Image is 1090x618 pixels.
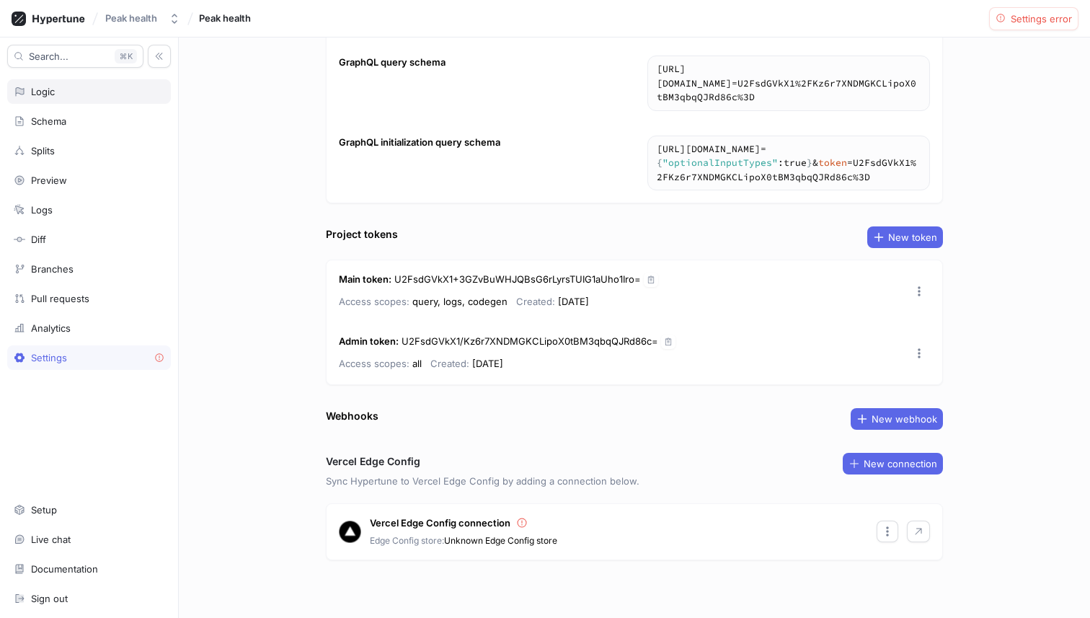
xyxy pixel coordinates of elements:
[31,293,89,304] div: Pull requests
[31,322,71,334] div: Analytics
[105,12,157,25] div: Peak health
[648,56,929,110] textarea: [URL][DOMAIN_NAME]
[339,296,409,307] span: Access scopes:
[29,52,68,61] span: Search...
[326,226,398,242] div: Project tokens
[326,408,378,423] div: Webhooks
[1011,14,1072,23] span: Settings error
[872,415,937,423] span: New webhook
[516,296,555,307] span: Created:
[989,7,1079,30] button: Settings error
[370,535,444,546] span: Edge Config store:
[7,557,171,581] a: Documentation
[339,273,391,285] strong: Main token :
[394,273,641,285] span: U2FsdGVkX1+3GZvBuWHJQBsG6rLyrsTUIG1aUho1Iro=
[31,504,57,516] div: Setup
[402,335,658,347] span: U2FsdGVkX1/Kz6r7XNDMGKCLipoX0tBM3qbqQJRd86c=
[31,115,66,127] div: Schema
[31,563,98,575] div: Documentation
[339,136,500,150] div: GraphQL initialization query schema
[339,358,409,369] span: Access scopes:
[339,355,422,372] p: all
[864,459,937,468] span: New connection
[31,204,53,216] div: Logs
[339,293,508,310] p: query, logs, codegen
[31,593,68,604] div: Sign out
[31,263,74,275] div: Branches
[99,6,186,30] button: Peak health
[516,293,589,310] p: [DATE]
[31,352,67,363] div: Settings
[326,474,943,489] p: Sync Hypertune to Vercel Edge Config by adding a connection below.
[843,453,943,474] button: New connection
[31,86,55,97] div: Logic
[31,534,71,545] div: Live chat
[430,358,469,369] span: Created:
[339,56,446,70] div: GraphQL query schema
[867,226,943,248] button: New token
[31,234,46,245] div: Diff
[7,45,143,68] button: Search...K
[31,145,55,156] div: Splits
[888,233,937,242] span: New token
[115,49,137,63] div: K
[370,516,510,531] p: Vercel Edge Config connection
[648,136,929,190] textarea: https://[DOMAIN_NAME]/schema?body={"optionalInputTypes":true}&token=U2FsdGVkX1%2FKz6r7XNDMGKCLipo...
[430,355,503,372] p: [DATE]
[370,534,557,547] p: Unknown Edge Config store
[339,521,361,543] img: Vercel logo
[339,335,399,347] strong: Admin token :
[326,454,420,469] h3: Vercel Edge Config
[851,408,943,430] button: New webhook
[31,175,67,186] div: Preview
[199,13,251,23] span: Peak health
